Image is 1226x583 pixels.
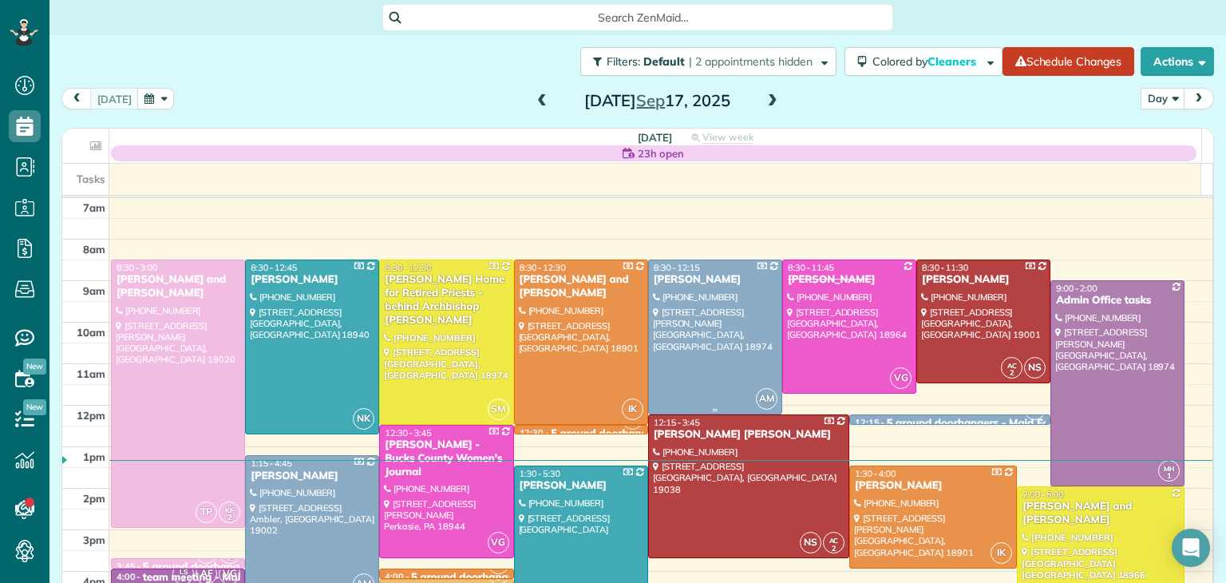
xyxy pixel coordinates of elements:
[654,262,700,273] span: 8:30 - 12:15
[622,399,643,420] span: IK
[800,532,821,553] span: NS
[520,468,561,479] span: 1:30 - 5:30
[607,54,640,69] span: Filters:
[787,273,912,287] div: [PERSON_NAME]
[922,262,968,273] span: 8:30 - 11:30
[653,428,844,442] div: [PERSON_NAME] [PERSON_NAME]
[580,47,836,76] button: Filters: Default | 2 appointments hidden
[385,427,431,438] span: 12:30 - 3:45
[1022,500,1180,527] div: [PERSON_NAME] and [PERSON_NAME]
[1022,489,1064,500] span: 2:00 - 5:00
[1024,357,1046,379] span: NS
[23,359,46,375] span: New
[829,536,839,545] span: AC
[887,417,1074,430] div: 5 around doorhangers - Maid For You
[77,173,105,185] span: Tasks
[1164,464,1175,473] span: MH
[1056,283,1097,294] span: 9:00 - 2:00
[196,502,217,523] span: TP
[702,131,753,144] span: View week
[83,450,105,463] span: 1pm
[557,92,757,109] h2: [DATE] 17, 2025
[653,273,777,287] div: [PERSON_NAME]
[890,367,912,389] span: VG
[927,54,979,69] span: Cleaners
[219,510,239,525] small: 2
[643,54,686,69] span: Default
[225,506,234,514] span: KF
[636,90,665,110] span: Sep
[250,273,374,287] div: [PERSON_NAME]
[519,479,643,493] div: [PERSON_NAME]
[385,262,431,273] span: 8:30 - 12:30
[654,417,700,428] span: 12:15 - 3:45
[219,551,239,566] small: 2
[572,47,836,76] a: Filters: Default | 2 appointments hidden
[90,88,139,109] button: [DATE]
[83,284,105,297] span: 9am
[77,367,105,380] span: 11am
[1003,47,1134,76] a: Schedule Changes
[83,492,105,505] span: 2pm
[83,243,105,256] span: 8am
[638,131,672,144] span: [DATE]
[251,262,297,273] span: 8:30 - 12:45
[788,262,834,273] span: 8:30 - 11:45
[921,273,1046,287] div: [PERSON_NAME]
[77,326,105,339] span: 10am
[83,201,105,214] span: 7am
[488,399,509,420] span: SM
[250,470,374,483] div: [PERSON_NAME]
[872,54,982,69] span: Colored by
[689,54,813,69] span: | 2 appointments hidden
[824,541,844,557] small: 2
[1172,529,1210,567] div: Open Intercom Messenger
[1055,294,1180,307] div: Admin Office tasks
[384,438,508,479] div: [PERSON_NAME] - Bucks County Women's Journal
[384,273,508,327] div: [PERSON_NAME] Home for Retired Priests - behind Archbishop [PERSON_NAME]
[116,273,240,300] div: [PERSON_NAME] and [PERSON_NAME]
[991,542,1012,564] span: IK
[1007,361,1017,370] span: AC
[353,408,374,430] span: NK
[519,273,643,300] div: [PERSON_NAME] and [PERSON_NAME]
[756,388,777,410] span: AM
[143,561,330,574] div: 5 around doorhangers - Maid For You
[1141,47,1214,76] button: Actions
[520,262,566,273] span: 8:30 - 12:30
[551,427,738,441] div: 5 around doorhangers - Maid For You
[1159,469,1179,484] small: 1
[83,533,105,546] span: 3pm
[117,262,158,273] span: 8:30 - 3:00
[1141,88,1185,109] button: Day
[488,532,509,553] span: VG
[844,47,1003,76] button: Colored byCleaners
[855,468,896,479] span: 1:30 - 4:00
[251,458,292,469] span: 1:15 - 4:45
[1184,88,1214,109] button: next
[854,479,1012,493] div: [PERSON_NAME]
[1002,366,1022,381] small: 2
[61,88,92,109] button: prev
[23,399,46,415] span: New
[77,409,105,422] span: 12pm
[638,145,684,161] span: 23h open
